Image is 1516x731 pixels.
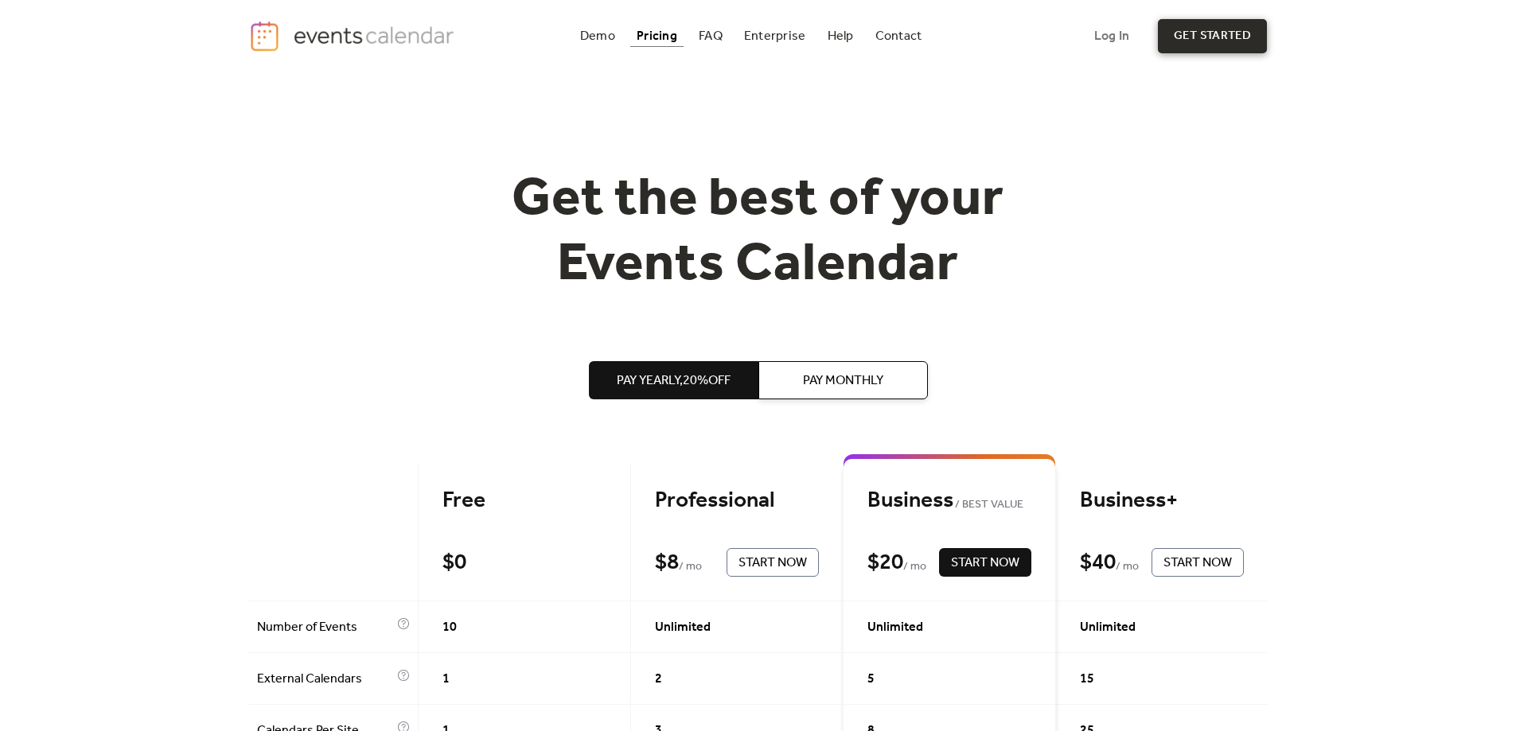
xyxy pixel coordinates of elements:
[727,548,819,577] button: Start Now
[655,618,711,637] span: Unlimited
[589,361,758,399] button: Pay Yearly,20%off
[655,670,662,689] span: 2
[1078,19,1145,53] a: Log In
[828,32,854,41] div: Help
[442,487,606,515] div: Free
[442,549,466,577] div: $ 0
[867,549,903,577] div: $ 20
[699,32,723,41] div: FAQ
[574,25,622,47] a: Demo
[617,371,731,391] span: Pay Yearly, 20% off
[869,25,929,47] a: Contact
[953,496,1024,515] span: BEST VALUE
[875,32,922,41] div: Contact
[655,549,679,577] div: $ 8
[1158,19,1267,53] a: get started
[939,548,1031,577] button: Start Now
[630,25,684,47] a: Pricing
[1116,558,1139,577] span: / mo
[679,558,702,577] span: / mo
[803,371,883,391] span: Pay Monthly
[655,487,819,515] div: Professional
[453,168,1064,297] h1: Get the best of your Events Calendar
[1080,670,1094,689] span: 15
[758,361,928,399] button: Pay Monthly
[1152,548,1244,577] button: Start Now
[951,554,1019,573] span: Start Now
[903,558,926,577] span: / mo
[867,618,923,637] span: Unlimited
[442,670,450,689] span: 1
[1163,554,1232,573] span: Start Now
[257,670,393,689] span: External Calendars
[249,20,459,52] a: home
[739,554,807,573] span: Start Now
[821,25,860,47] a: Help
[744,32,805,41] div: Enterprise
[1080,487,1244,515] div: Business+
[867,670,875,689] span: 5
[692,25,729,47] a: FAQ
[1080,549,1116,577] div: $ 40
[637,32,677,41] div: Pricing
[442,618,457,637] span: 10
[1080,618,1136,637] span: Unlimited
[257,618,393,637] span: Number of Events
[580,32,615,41] div: Demo
[867,487,1031,515] div: Business
[738,25,812,47] a: Enterprise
